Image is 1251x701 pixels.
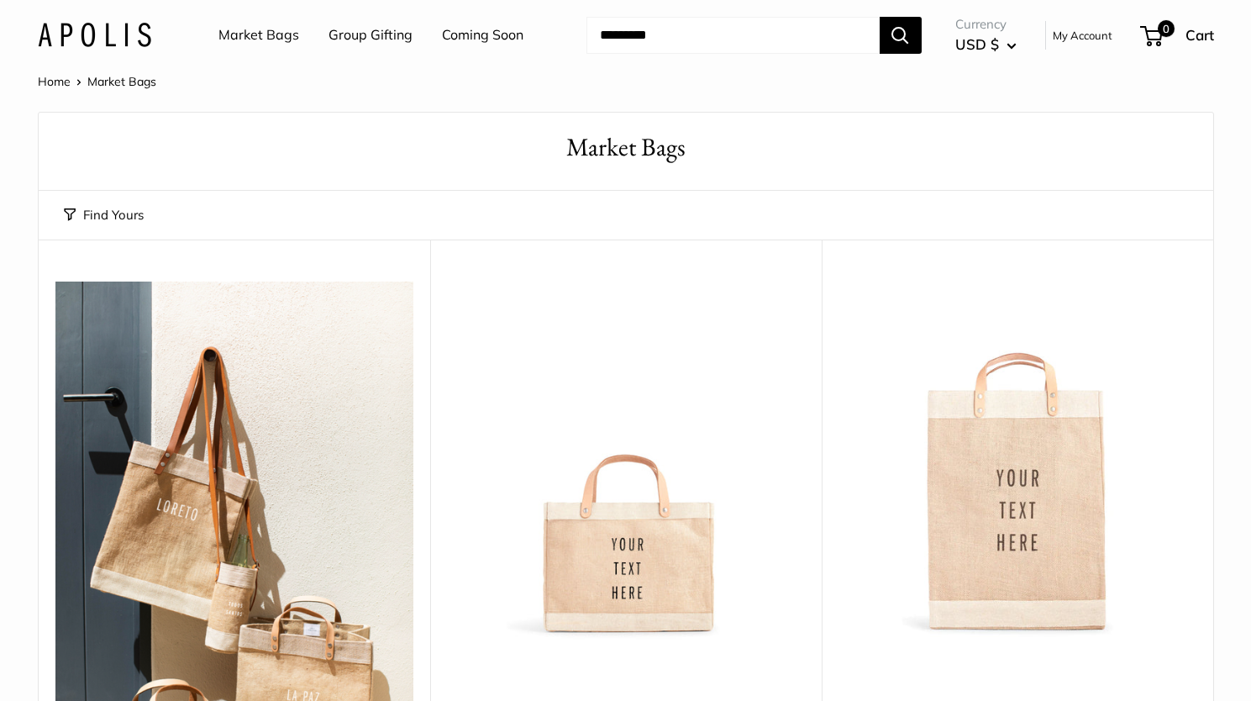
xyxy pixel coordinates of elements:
[38,23,151,47] img: Apolis
[1157,20,1174,37] span: 0
[329,23,413,48] a: Group Gifting
[838,282,1196,640] img: Market Bag in Natural
[447,282,805,640] img: Petite Market Bag in Natural
[955,13,1017,36] span: Currency
[1185,26,1214,44] span: Cart
[38,74,71,89] a: Home
[1142,22,1214,49] a: 0 Cart
[1053,25,1112,45] a: My Account
[64,203,144,227] button: Find Yours
[218,23,299,48] a: Market Bags
[880,17,922,54] button: Search
[87,74,156,89] span: Market Bags
[955,31,1017,58] button: USD $
[442,23,523,48] a: Coming Soon
[447,282,805,640] a: Petite Market Bag in Naturaldescription_Effortless style that elevates every moment
[838,282,1196,640] a: Market Bag in NaturalMarket Bag in Natural
[586,17,880,54] input: Search...
[64,129,1188,166] h1: Market Bags
[38,71,156,92] nav: Breadcrumb
[955,35,999,53] span: USD $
